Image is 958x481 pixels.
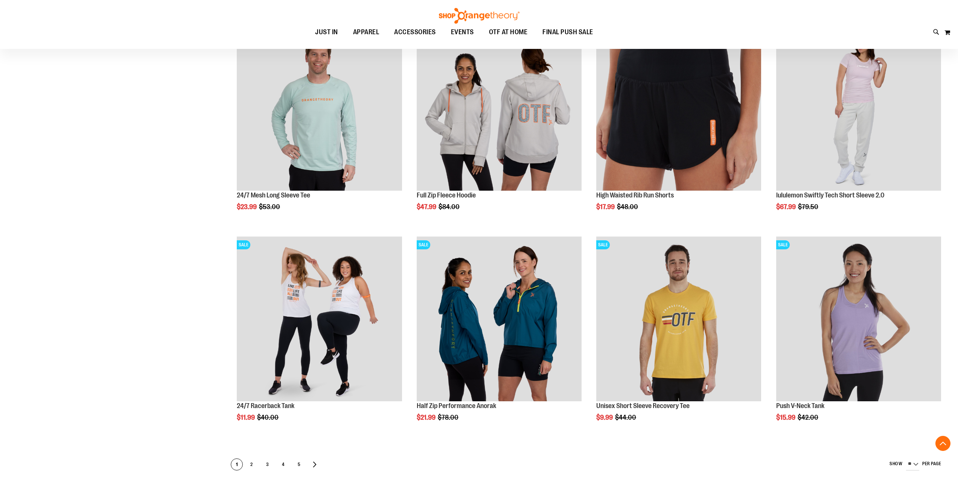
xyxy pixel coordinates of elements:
[439,203,461,211] span: $84.00
[772,22,945,230] div: product
[237,26,402,192] a: Main Image of 1457095SALE
[417,203,437,211] span: $47.99
[413,233,585,440] div: product
[259,203,281,211] span: $53.00
[798,414,819,421] span: $42.00
[592,233,765,440] div: product
[261,458,273,470] a: 3
[438,414,460,421] span: $78.00
[596,240,610,249] span: SALE
[245,458,257,470] a: 2
[353,24,379,41] span: APPAREL
[776,402,824,410] a: Push V-Neck Tank
[417,237,582,402] a: Half Zip Performance AnorakSALE
[417,26,582,191] img: Main Image of 1457091
[233,233,405,440] div: product
[776,240,790,249] span: SALE
[596,402,690,410] a: Unisex Short Sleeve Recovery Tee
[231,459,242,471] span: 1
[443,24,481,41] a: EVENTS
[935,436,950,451] button: Back To Top
[417,240,430,249] span: SALE
[776,26,941,192] a: lululemon Swiftly Tech Short Sleeve 2.0SALE
[417,414,437,421] span: $21.99
[237,237,402,402] a: 24/7 Racerback TankSALE
[615,414,637,421] span: $44.00
[237,26,402,191] img: Main Image of 1457095
[596,191,674,199] a: High Waisted Rib Run Shorts
[617,203,639,211] span: $48.00
[233,22,405,230] div: product
[293,459,305,471] span: 5
[417,191,476,199] a: Full Zip Fleece Hoodie
[417,402,496,410] a: Half Zip Performance Anorak
[776,191,885,199] a: lululemon Swiftly Tech Short Sleeve 2.0
[906,458,919,470] select: Show per page
[394,24,436,41] span: ACCESSORIES
[346,24,387,41] a: APPAREL
[246,459,257,471] span: 2
[237,414,256,421] span: $11.99
[922,461,941,466] span: per page
[237,203,258,211] span: $23.99
[596,237,761,401] img: Product image for Unisex Short Sleeve Recovery Tee
[798,203,819,211] span: $79.50
[481,24,535,41] a: OTF AT HOME
[489,24,528,41] span: OTF AT HOME
[237,191,310,199] a: 24/7 Mesh Long Sleeve Tee
[257,414,280,421] span: $40.00
[237,240,250,249] span: SALE
[596,26,761,192] a: High Waisted Rib Run ShortsSALE
[596,203,616,211] span: $17.99
[237,402,294,410] a: 24/7 Racerback Tank
[542,24,593,41] span: FINAL PUSH SALE
[776,26,941,191] img: lululemon Swiftly Tech Short Sleeve 2.0
[772,233,945,440] div: product
[451,24,474,41] span: EVENTS
[417,237,582,401] img: Half Zip Performance Anorak
[315,24,338,41] span: JUST IN
[776,237,941,402] a: Product image for Push V-Neck TankSALE
[776,414,797,421] span: $15.99
[262,459,273,471] span: 3
[535,24,601,41] a: FINAL PUSH SALE
[277,458,289,470] a: 4
[889,461,902,466] span: Show
[592,22,765,230] div: product
[387,24,443,41] a: ACCESSORIES
[596,26,761,191] img: High Waisted Rib Run Shorts
[776,203,797,211] span: $67.99
[308,24,346,41] a: JUST IN
[776,237,941,401] img: Product image for Push V-Neck Tank
[237,237,402,401] img: 24/7 Racerback Tank
[293,458,305,470] a: 5
[596,414,614,421] span: $9.99
[413,22,585,230] div: product
[596,237,761,402] a: Product image for Unisex Short Sleeve Recovery TeeSALE
[438,8,521,24] img: Shop Orangetheory
[417,26,582,192] a: Main Image of 1457091SALE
